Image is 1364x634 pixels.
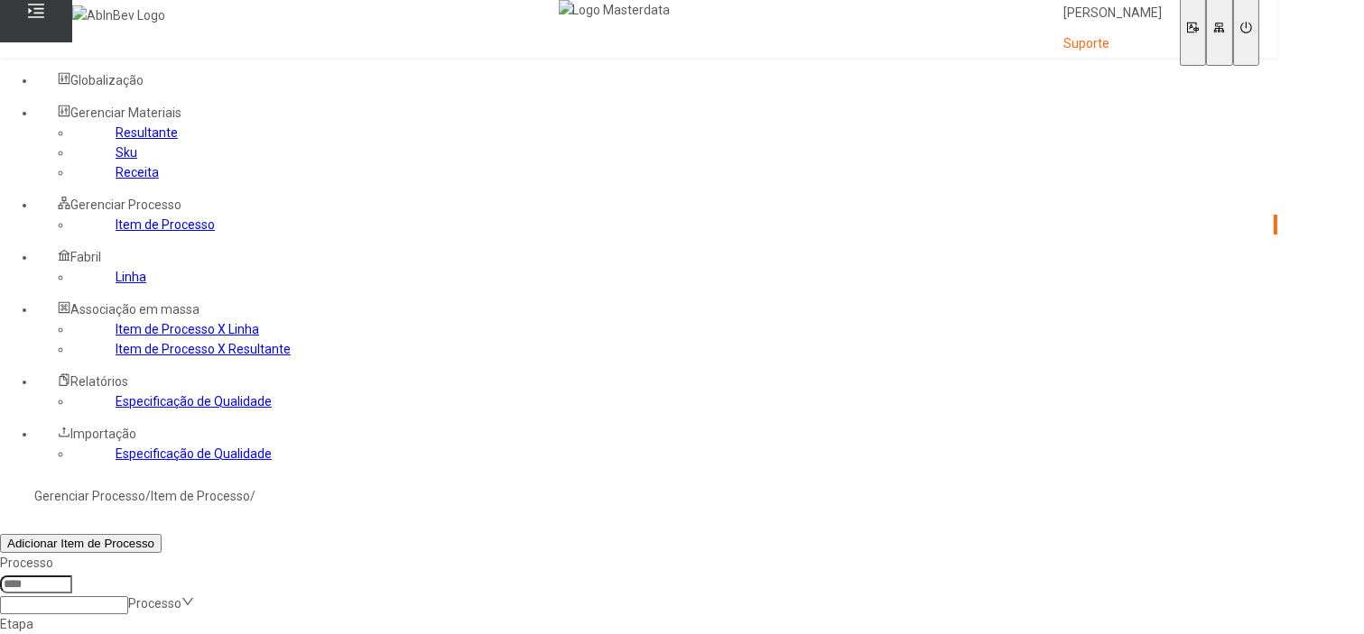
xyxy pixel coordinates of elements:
[70,427,136,441] span: Importação
[116,322,259,336] a: Item de Processo X Linha
[34,489,145,503] a: Gerenciar Processo
[116,342,291,356] a: Item de Processo X Resultante
[70,198,181,212] span: Gerenciar Processo
[70,374,128,389] span: Relatórios
[145,489,151,503] nz-breadcrumb-separator: /
[116,394,272,409] a: Especificação de Qualidade
[116,145,137,160] a: Sku
[116,217,215,232] a: Item de Processo
[1063,5,1162,23] p: [PERSON_NAME]
[250,489,255,503] nz-breadcrumb-separator: /
[7,537,154,550] span: Adicionar Item de Processo
[70,106,181,120] span: Gerenciar Materiais
[70,73,144,87] span: Globalização
[116,446,272,461] a: Especificação de Qualidade
[116,270,146,284] a: Linha
[116,125,178,140] a: Resultante
[70,302,199,317] span: Associação em massa
[151,489,250,503] a: Item de Processo
[70,250,101,264] span: Fabril
[128,596,181,611] nz-select-placeholder: Processo
[72,5,165,25] img: AbInBev Logo
[116,165,159,179] a: Receita
[1063,35,1162,53] p: Suporte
